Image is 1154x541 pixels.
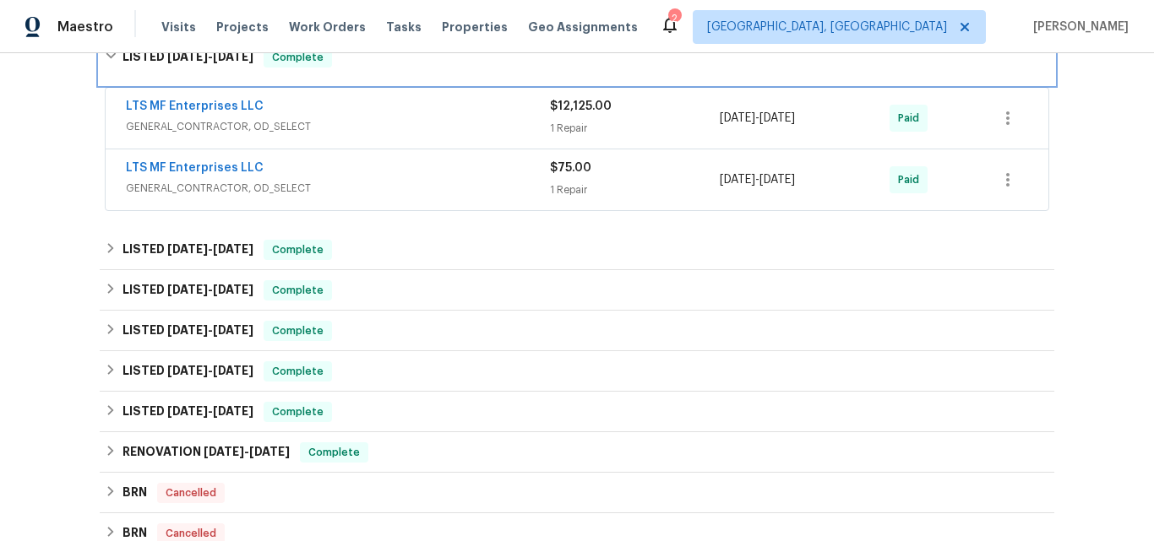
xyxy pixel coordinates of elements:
[204,446,244,457] span: [DATE]
[159,484,223,501] span: Cancelled
[720,112,755,124] span: [DATE]
[249,446,290,457] span: [DATE]
[265,282,330,299] span: Complete
[100,311,1054,351] div: LISTED [DATE]-[DATE]Complete
[100,351,1054,392] div: LISTED [DATE]-[DATE]Complete
[100,432,1054,473] div: RENOVATION [DATE]-[DATE]Complete
[759,174,795,186] span: [DATE]
[759,112,795,124] span: [DATE]
[265,363,330,380] span: Complete
[167,405,253,417] span: -
[122,240,253,260] h6: LISTED
[122,361,253,381] h6: LISTED
[213,324,253,336] span: [DATE]
[122,483,147,503] h6: BRN
[100,473,1054,513] div: BRN Cancelled
[161,19,196,35] span: Visits
[265,403,330,420] span: Complete
[122,321,253,341] h6: LISTED
[386,21,422,33] span: Tasks
[898,171,926,188] span: Paid
[898,110,926,127] span: Paid
[265,49,330,66] span: Complete
[213,243,253,255] span: [DATE]
[167,365,253,376] span: -
[707,19,947,35] span: [GEOGRAPHIC_DATA], [GEOGRAPHIC_DATA]
[550,181,720,198] div: 1 Repair
[122,47,253,68] h6: LISTED
[167,324,208,336] span: [DATE]
[720,110,795,127] span: -
[668,10,680,27] div: 2
[720,174,755,186] span: [DATE]
[216,19,269,35] span: Projects
[126,100,264,112] a: LTS MF Enterprises LLC
[213,284,253,295] span: [DATE]
[265,241,330,258] span: Complete
[126,162,264,174] a: LTS MF Enterprises LLC
[302,444,367,461] span: Complete
[167,284,253,295] span: -
[167,243,208,255] span: [DATE]
[122,280,253,300] h6: LISTED
[167,324,253,336] span: -
[167,243,253,255] span: -
[442,19,508,35] span: Properties
[265,322,330,339] span: Complete
[213,405,253,417] span: [DATE]
[167,405,208,417] span: [DATE]
[122,442,290,463] h6: RENOVATION
[57,19,113,35] span: Maestro
[100,392,1054,432] div: LISTED [DATE]-[DATE]Complete
[550,162,591,174] span: $75.00
[289,19,366,35] span: Work Orders
[720,171,795,188] span: -
[100,30,1054,84] div: LISTED [DATE]-[DATE]Complete
[213,365,253,376] span: [DATE]
[204,446,290,457] span: -
[126,118,550,135] span: GENERAL_CONTRACTOR, OD_SELECT
[167,51,253,62] span: -
[122,402,253,422] h6: LISTED
[167,51,208,62] span: [DATE]
[167,365,208,376] span: [DATE]
[126,180,550,197] span: GENERAL_CONTRACTOR, OD_SELECT
[528,19,638,35] span: Geo Assignments
[100,270,1054,311] div: LISTED [DATE]-[DATE]Complete
[1026,19,1129,35] span: [PERSON_NAME]
[167,284,208,295] span: [DATE]
[550,120,720,137] div: 1 Repair
[213,51,253,62] span: [DATE]
[550,100,612,112] span: $12,125.00
[100,230,1054,270] div: LISTED [DATE]-[DATE]Complete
